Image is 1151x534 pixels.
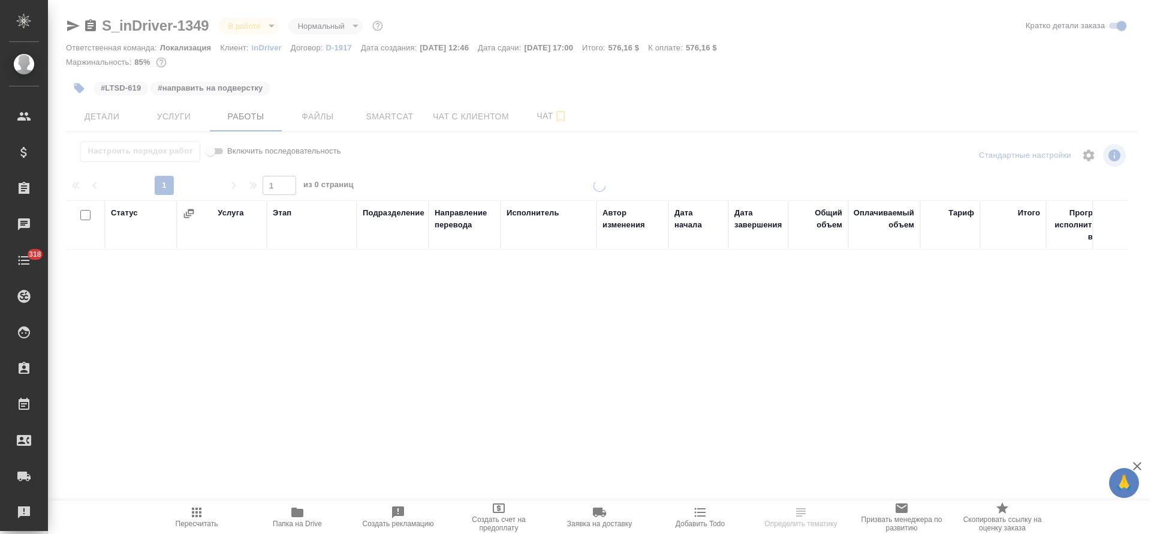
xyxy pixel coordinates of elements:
div: Дата начала [674,207,722,231]
div: Услуга [218,207,243,219]
div: Направление перевода [435,207,495,231]
div: Статус [111,207,138,219]
span: 🙏 [1114,470,1134,496]
div: Общий объем [794,207,842,231]
span: 318 [22,248,49,260]
div: Автор изменения [602,207,662,231]
a: 318 [3,245,45,275]
button: Чтобы определение сработало, загрузи исходные файлы на странице "файлы" и привяжи проект в SmartCat [751,500,851,534]
div: Исполнитель [507,207,559,219]
div: Прогресс исполнителя в SC [1052,207,1106,243]
div: Итого [1018,207,1040,219]
button: 🙏 [1109,468,1139,498]
div: Подразделение [363,207,424,219]
div: Дата завершения [734,207,782,231]
button: Сгруппировать [183,208,195,220]
div: Тариф [948,207,974,219]
div: Этап [273,207,291,219]
div: Оплачиваемый объем [854,207,914,231]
